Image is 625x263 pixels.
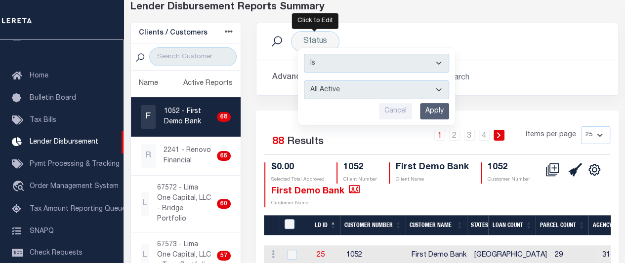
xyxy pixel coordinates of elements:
p: 67572 - Lima One Capital, LLC - Bridge Portfolio [157,183,213,225]
label: Results [287,134,324,150]
h5: Clients / Customers [139,29,208,38]
th: Customer Name: activate to sort column ascending [406,215,467,235]
th: Loan Count: activate to sort column ascending [488,215,536,235]
th: LD ID: activate to sort column descending [311,215,340,235]
a: R2241 - Renovo Financial66 [131,137,241,175]
span: Check Requests [30,250,83,257]
p: Customer Number [488,176,530,184]
div: 60 [217,199,231,209]
th: States [467,215,489,235]
a: 4 [479,130,490,141]
span: Lender Disbursement [30,139,98,146]
span: Items per page [526,130,576,141]
div: 57 [217,251,231,261]
a: 2 [449,130,460,141]
h4: First Demo Bank [396,162,469,173]
h4: First Demo Bank [271,184,360,197]
a: L67572 - Lima One Capital, LLC - Bridge Portfolio60 [131,176,241,232]
div: R [141,144,156,168]
h4: 1052 [488,162,530,173]
a: 1 [434,130,445,141]
p: Customer Name [271,200,360,207]
span: SNAPQ [30,227,54,234]
span: Tax Bills [30,117,56,124]
span: Order Management System [30,183,119,190]
div: 68 [217,112,231,122]
a: 25 [317,252,325,259]
div: Status [291,31,339,52]
div: 66 [217,151,231,161]
button: Advanced Search [272,68,354,87]
span: 88 [272,137,284,147]
input: Search Customer [149,47,237,66]
th: LDID [279,215,311,235]
h4: 1052 [343,162,377,173]
th: Customer Number: activate to sort column ascending [340,215,406,235]
div: F [141,105,156,129]
div: Active Reports [183,78,233,89]
div: Click to Edit [292,13,338,29]
p: 2241 - Renovo Financial [164,146,213,166]
h4: $0.00 [271,162,325,173]
p: Client Name [396,176,469,184]
p: Client Number [343,176,377,184]
span: Bulletin Board [30,95,76,102]
p: Selected Total Approved [271,176,325,184]
input: Cancel [379,103,412,119]
a: F1052 - First Demo Bank68 [131,98,241,136]
span: Home [30,73,48,79]
a: 3 [464,130,475,141]
div: Name [139,78,158,89]
span: Tax Amount Reporting Queue [30,206,126,213]
th: Parcel Count: activate to sort column ascending [536,215,588,235]
i: travel_explore [12,181,28,193]
input: Apply [420,103,449,119]
p: 1052 - First Demo Bank [164,107,212,127]
div: L [141,192,149,216]
span: Pymt Processing & Tracking [30,161,120,168]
